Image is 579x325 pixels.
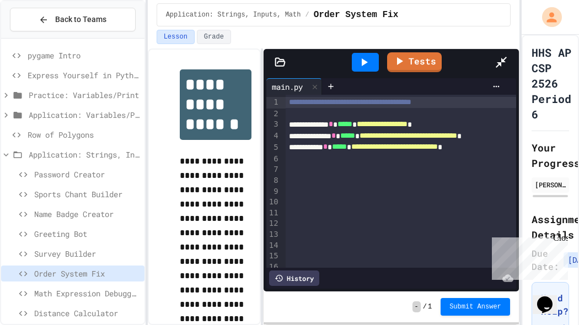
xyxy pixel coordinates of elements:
div: 1 [266,97,280,109]
span: Order System Fix [34,268,140,279]
span: Greeting Bot [34,228,140,240]
h2: Your Progress [532,140,569,171]
span: Password Creator [34,169,140,180]
div: 11 [266,208,280,219]
div: 13 [266,229,280,240]
div: My Account [530,4,565,30]
button: Submit Answer [441,298,510,316]
span: Row of Polygons [28,129,140,140]
button: Grade [197,30,231,44]
span: Application: Strings, Inputs, Math [166,10,301,19]
span: Application: Strings, Inputs, Math [29,149,140,160]
span: pygame Intro [28,50,140,61]
span: Submit Answer [449,302,501,311]
span: - [412,301,421,312]
div: 9 [266,186,280,197]
h2: Assignment Details [532,212,569,242]
div: History [269,270,319,286]
iframe: chat widget [533,281,568,314]
span: Express Yourself in Python! [28,69,140,81]
span: Name Badge Creator [34,208,140,220]
span: Order System Fix [314,8,399,21]
div: 6 [266,154,280,165]
span: Sports Chant Builder [34,188,140,200]
div: [PERSON_NAME] [535,180,566,189]
div: 12 [266,218,280,229]
span: / [305,10,309,19]
span: Survey Builder [34,248,140,259]
iframe: chat widget [487,233,568,280]
span: Math Expression Debugger [34,288,140,299]
div: 4 [266,131,280,142]
div: 5 [266,142,280,154]
span: / [423,302,427,311]
div: 14 [266,240,280,251]
div: 2 [266,109,280,120]
div: 8 [266,175,280,186]
div: 3 [266,119,280,131]
span: Practice: Variables/Print [29,89,140,101]
div: 16 [266,262,280,273]
div: 15 [266,251,280,262]
div: Chat with us now!Close [4,4,76,70]
div: main.py [266,81,308,93]
button: Back to Teams [10,8,136,31]
h1: HHS AP CSP 2526 Period 6 [532,45,571,122]
div: main.py [266,78,322,95]
span: 1 [428,302,432,311]
span: Back to Teams [55,14,106,25]
div: 7 [266,164,280,175]
button: Lesson [157,30,195,44]
span: Application: Variables/Print [29,109,140,121]
span: Distance Calculator [34,307,140,319]
div: 10 [266,197,280,208]
a: Tests [387,52,442,72]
